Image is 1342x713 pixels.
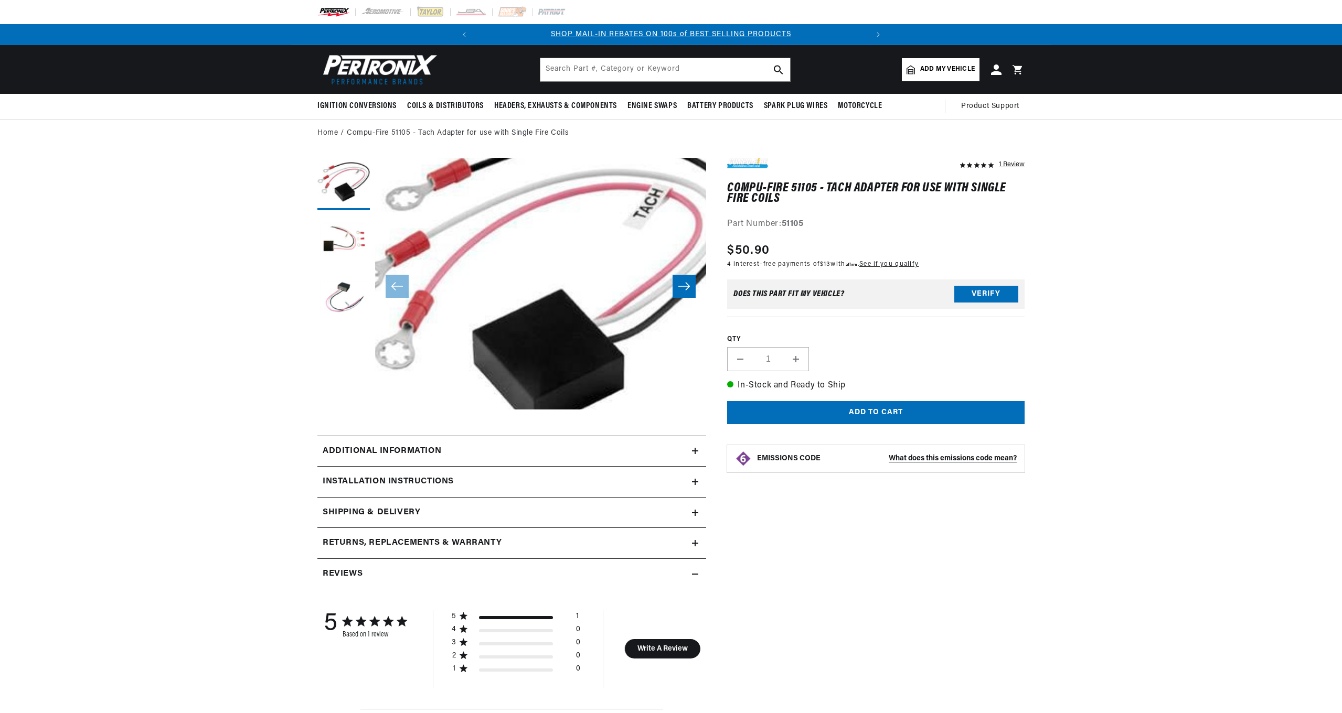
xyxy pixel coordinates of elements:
h2: Additional information [323,445,441,458]
div: 1 star by 0 reviews [452,664,580,677]
div: 1 [576,612,579,625]
span: Motorcycle [838,101,882,112]
img: Emissions code [735,450,752,467]
h2: Shipping & Delivery [323,506,420,520]
span: Ignition Conversions [317,101,397,112]
div: Based on 1 review [343,631,407,639]
button: Slide left [386,275,409,298]
summary: Shipping & Delivery [317,498,706,528]
slideshow-component: Translation missing: en.sections.announcements.announcement_bar [291,24,1051,45]
span: Battery Products [687,101,753,112]
div: 1 [452,664,456,674]
div: 5 [324,610,337,639]
div: 0 [576,638,580,651]
summary: Motorcycle [833,94,887,118]
strong: 51105 [782,220,804,228]
nav: breadcrumbs [317,127,1025,139]
span: Headers, Exhausts & Components [494,101,617,112]
div: 1 of 2 [475,29,868,40]
a: Compu-Fire 51105 - Tach Adapter for use with Single Fire Coils [347,127,569,139]
button: Load image 2 in gallery view [317,215,370,268]
span: Add my vehicle [920,64,975,74]
summary: Coils & Distributors [402,94,489,118]
a: Home [317,127,338,139]
button: Load image 3 in gallery view [317,273,370,326]
button: Translation missing: en.sections.announcements.next_announcement [868,24,889,45]
div: 2 star by 0 reviews [452,651,580,664]
div: 5 [452,612,456,621]
a: SHOP MAIL-IN REBATES ON 100s of BEST SELLING PRODUCTS [551,30,791,38]
div: 3 [452,638,456,647]
div: Does This part fit My vehicle? [733,290,844,298]
label: QTY [727,335,1025,344]
span: Affirm [846,261,858,266]
summary: Reviews [317,559,706,589]
span: Engine Swaps [627,101,677,112]
summary: Product Support [961,94,1025,119]
summary: Ignition Conversions [317,94,402,118]
div: 2 [452,651,456,661]
button: Load image 1 in gallery view [317,158,370,210]
summary: Additional information [317,436,706,467]
span: Coils & Distributors [407,101,484,112]
input: Search Part #, Category or Keyword [540,58,790,81]
strong: EMISSIONS CODE [757,455,821,462]
div: 4 star by 0 reviews [452,625,580,638]
summary: Returns, Replacements & Warranty [317,528,706,558]
button: Verify [954,286,1018,303]
summary: Spark Plug Wires [759,94,833,118]
button: search button [767,58,790,81]
div: 3 star by 0 reviews [452,638,580,651]
strong: What does this emissions code mean? [889,455,1017,462]
summary: Installation instructions [317,467,706,497]
h2: Reviews [323,567,363,581]
h2: Returns, Replacements & Warranty [323,536,502,550]
span: $13 [820,261,831,267]
a: See if you qualify - Learn more about Affirm Financing (opens in modal) [859,261,919,267]
summary: Engine Swaps [622,94,682,118]
div: 4 [452,625,456,634]
span: Spark Plug Wires [764,101,828,112]
div: 1 Review [999,158,1025,170]
button: Translation missing: en.sections.announcements.previous_announcement [454,24,475,45]
div: Announcement [475,29,868,40]
p: 4 interest-free payments of with . [727,260,919,269]
img: Pertronix [317,51,438,88]
media-gallery: Gallery Viewer [317,158,706,415]
a: Add my vehicle [902,58,979,81]
h1: Compu-Fire 51105 - Tach Adapter for use with Single Fire Coils [727,183,1025,204]
p: In-Stock and Ready to Ship [727,379,1025,393]
div: 0 [576,664,580,677]
summary: Headers, Exhausts & Components [489,94,622,118]
div: Part Number: [727,218,1025,231]
div: 0 [576,625,580,638]
div: 0 [576,651,580,664]
span: $50.90 [727,241,770,260]
button: Slide right [673,275,696,298]
summary: Battery Products [682,94,759,118]
button: Write A Review [624,639,700,658]
div: 5 star by 1 reviews [452,612,580,625]
button: Add to cart [727,401,1025,425]
span: Product Support [961,101,1019,112]
button: EMISSIONS CODEWhat does this emissions code mean? [757,454,1017,463]
h2: Installation instructions [323,475,454,489]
